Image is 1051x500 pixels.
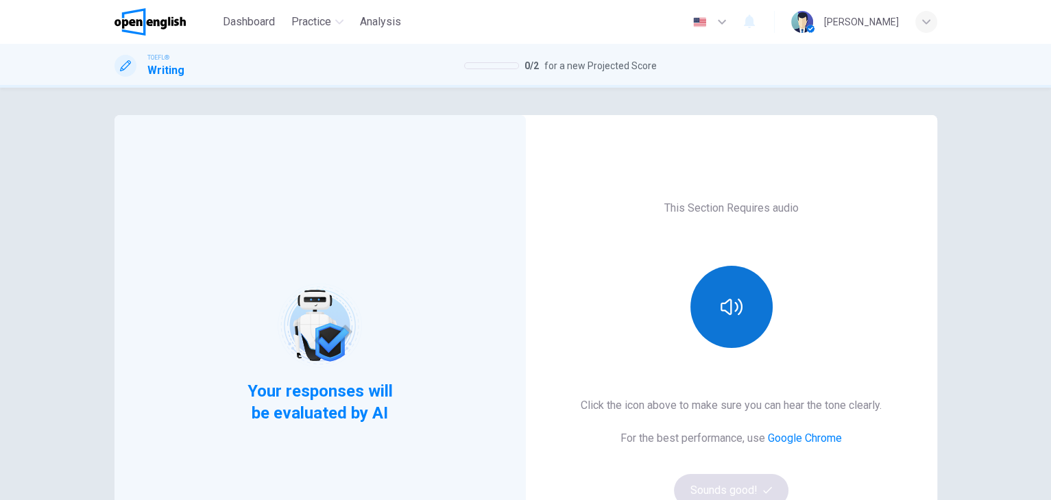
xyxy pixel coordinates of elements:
h1: Writing [147,62,184,79]
a: Google Chrome [768,432,842,445]
img: robot icon [276,282,363,369]
span: Practice [291,14,331,30]
span: TOEFL® [147,53,169,62]
h6: For the best performance, use [620,430,842,447]
button: Practice [286,10,349,34]
span: 0 / 2 [524,58,539,74]
span: Dashboard [223,14,275,30]
a: OpenEnglish logo [114,8,218,36]
img: en [691,17,708,27]
div: [PERSON_NAME] [824,14,899,30]
img: Profile picture [791,11,813,33]
button: Analysis [354,10,407,34]
img: OpenEnglish logo [114,8,186,36]
h6: This Section Requires audio [664,200,799,216]
span: Your responses will be evaluated by AI [237,380,403,424]
span: Analysis [360,14,401,30]
span: for a new Projected Score [544,58,657,74]
h6: Click the icon above to make sure you can hear the tone clearly. [581,397,882,414]
button: Dashboard [217,10,280,34]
